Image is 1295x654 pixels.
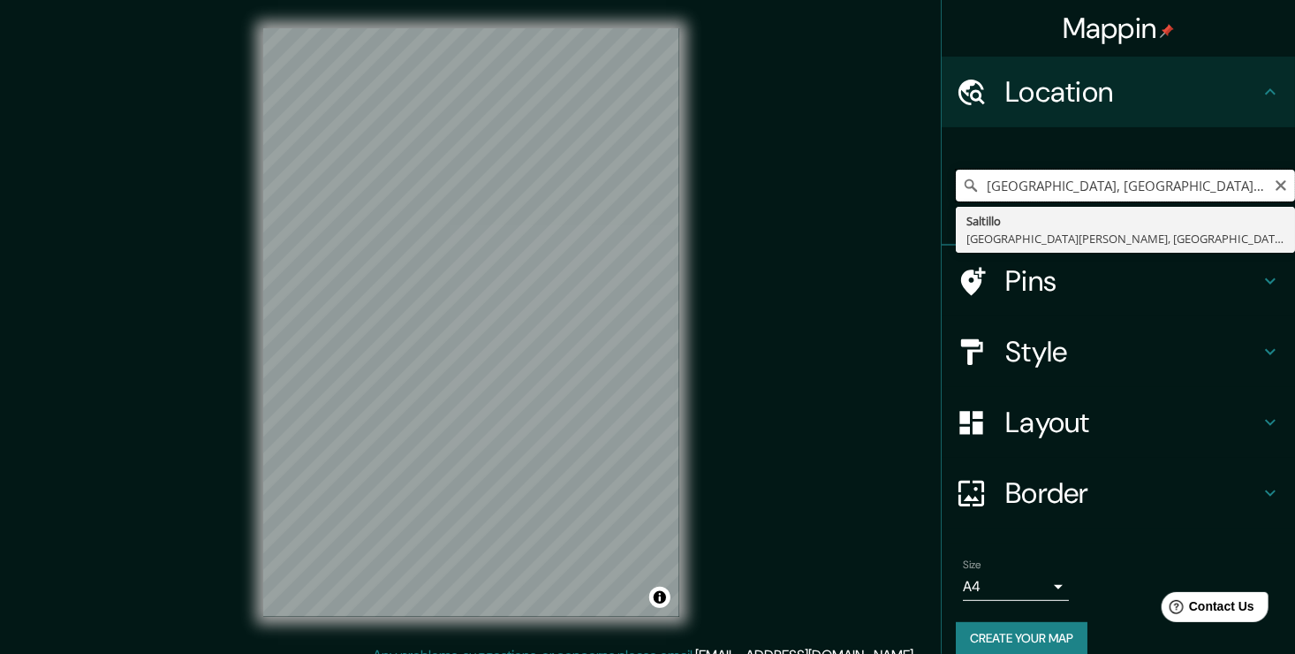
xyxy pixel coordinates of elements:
[942,387,1295,458] div: Layout
[1005,405,1260,440] h4: Layout
[966,212,1284,230] div: Saltillo
[966,230,1284,247] div: [GEOGRAPHIC_DATA][PERSON_NAME], [GEOGRAPHIC_DATA], [GEOGRAPHIC_DATA]
[963,573,1069,601] div: A4
[942,316,1295,387] div: Style
[263,28,679,617] canvas: Map
[942,246,1295,316] div: Pins
[649,587,670,608] button: Toggle attribution
[1005,74,1260,110] h4: Location
[1138,585,1276,635] iframe: Help widget launcher
[1063,11,1175,46] h4: Mappin
[963,558,981,573] label: Size
[942,57,1295,127] div: Location
[1005,475,1260,511] h4: Border
[1005,334,1260,369] h4: Style
[1274,176,1288,193] button: Clear
[1160,24,1174,38] img: pin-icon.png
[942,458,1295,529] div: Border
[1005,263,1260,299] h4: Pins
[956,170,1295,202] input: Pick your city or area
